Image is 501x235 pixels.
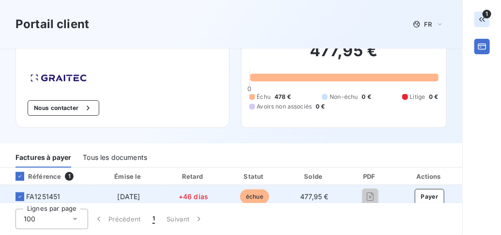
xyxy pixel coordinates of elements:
[257,102,312,111] span: Avoirs non associés
[316,102,325,111] span: 0 €
[97,172,160,181] div: Émise le
[28,71,90,85] img: Company logo
[330,93,358,101] span: Non-échu
[429,93,439,101] span: 0 €
[83,147,147,168] div: Tous les documents
[15,147,71,168] div: Factures à payer
[118,192,140,201] span: [DATE]
[287,172,342,181] div: Solde
[415,189,445,204] button: Payer
[88,209,147,229] button: Précédent
[26,192,60,202] span: FA1251451
[249,41,439,70] h2: 477,95 €
[346,172,395,181] div: PDF
[410,93,425,101] span: Litige
[147,209,161,229] button: 1
[8,172,61,181] div: Référence
[300,192,328,201] span: 477,95 €
[152,214,155,224] span: 1
[165,172,223,181] div: Retard
[257,93,271,101] span: Échu
[179,192,208,201] span: +46 días
[24,214,35,224] span: 100
[362,93,371,101] span: 0 €
[15,16,89,33] h3: Portail client
[483,10,491,18] span: 1
[161,209,210,229] button: Suivant
[227,172,283,181] div: Statut
[274,93,291,101] span: 478 €
[247,85,251,93] span: 0
[399,172,460,181] div: Actions
[65,172,74,181] span: 1
[240,189,269,204] span: échue
[28,100,99,116] button: Nous contacter
[425,20,432,28] span: FR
